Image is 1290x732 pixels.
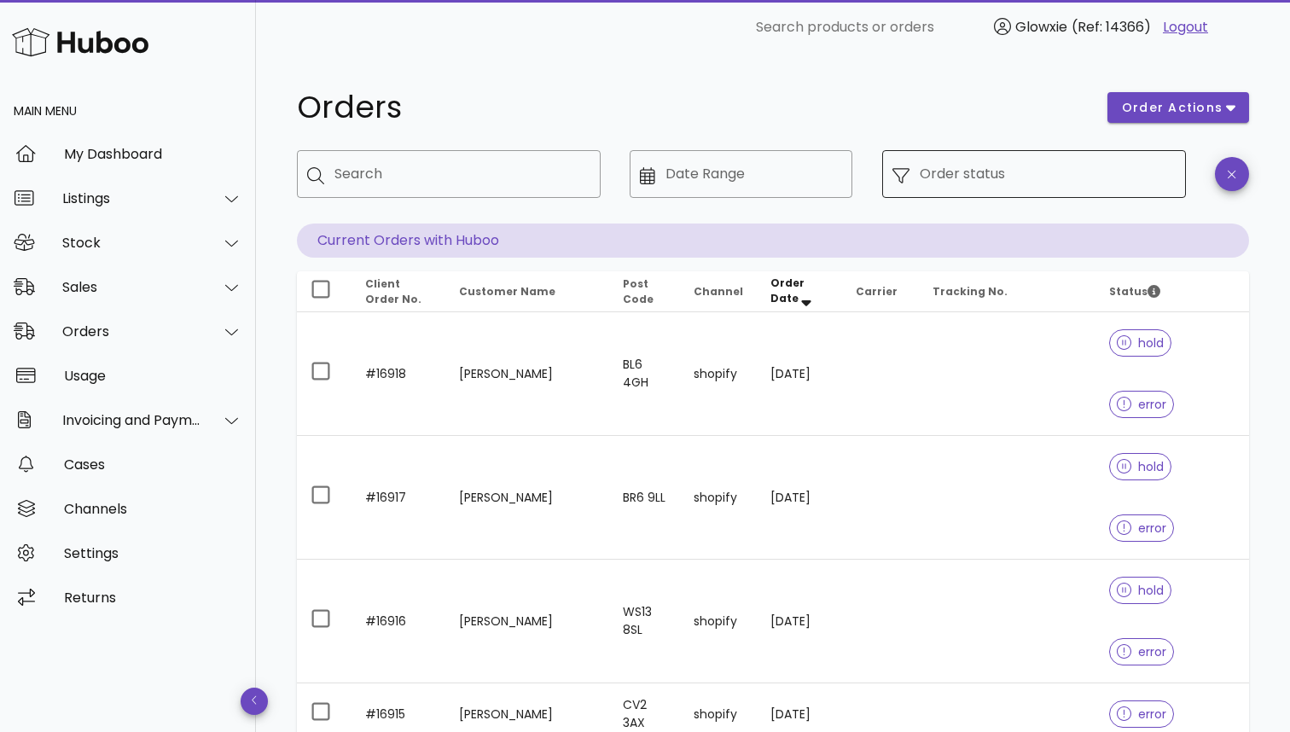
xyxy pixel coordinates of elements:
[352,560,445,683] td: #16916
[680,436,757,560] td: shopify
[609,271,680,312] th: Post Code
[609,560,680,683] td: WS13 8SL
[352,436,445,560] td: #16917
[62,235,201,251] div: Stock
[352,312,445,436] td: #16918
[1117,398,1167,410] span: error
[770,276,805,305] span: Order Date
[445,271,609,312] th: Customer Name
[297,224,1249,258] p: Current Orders with Huboo
[62,323,201,340] div: Orders
[64,501,242,517] div: Channels
[62,279,201,295] div: Sales
[842,271,918,312] th: Carrier
[757,312,842,436] td: [DATE]
[1117,708,1167,720] span: error
[1109,284,1160,299] span: Status
[856,284,898,299] span: Carrier
[445,436,609,560] td: [PERSON_NAME]
[365,276,421,306] span: Client Order No.
[445,560,609,683] td: [PERSON_NAME]
[1121,99,1223,117] span: order actions
[12,24,148,61] img: Huboo Logo
[609,436,680,560] td: BR6 9LL
[757,560,842,683] td: [DATE]
[757,271,842,312] th: Order Date: Sorted descending. Activate to remove sorting.
[680,271,757,312] th: Channel
[64,456,242,473] div: Cases
[1117,461,1165,473] span: hold
[694,284,743,299] span: Channel
[623,276,654,306] span: Post Code
[933,284,1008,299] span: Tracking No.
[757,436,842,560] td: [DATE]
[1117,337,1165,349] span: hold
[64,368,242,384] div: Usage
[1117,584,1165,596] span: hold
[62,412,201,428] div: Invoicing and Payments
[64,545,242,561] div: Settings
[62,190,201,206] div: Listings
[445,312,609,436] td: [PERSON_NAME]
[1095,271,1249,312] th: Status
[680,560,757,683] td: shopify
[1117,522,1167,534] span: error
[919,271,1095,312] th: Tracking No.
[64,146,242,162] div: My Dashboard
[352,271,445,312] th: Client Order No.
[609,312,680,436] td: BL6 4GH
[1117,646,1167,658] span: error
[680,312,757,436] td: shopify
[1072,17,1151,37] span: (Ref: 14366)
[1015,17,1067,37] span: Glowxie
[459,284,555,299] span: Customer Name
[1163,17,1208,38] a: Logout
[297,92,1087,123] h1: Orders
[1107,92,1249,123] button: order actions
[64,590,242,606] div: Returns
